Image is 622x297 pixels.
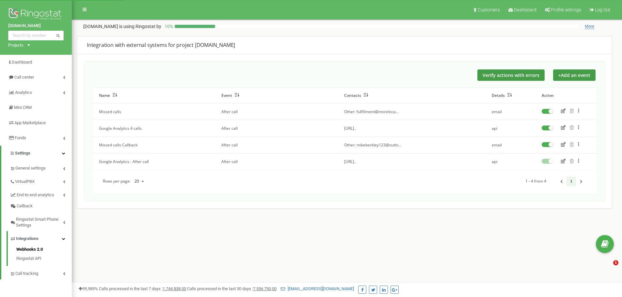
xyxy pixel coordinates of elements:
[92,153,215,170] td: Google Analytics - After call
[8,23,64,29] a: [DOMAIN_NAME]
[344,126,356,131] span: [URL]..
[10,161,72,174] a: General settings
[281,286,354,291] a: [EMAIL_ADDRESS][DOMAIN_NAME]
[514,7,536,12] span: Dashboard
[14,105,32,110] span: Mini CRM
[8,31,64,40] input: Search by number
[103,176,147,186] div: Rows per page:
[10,187,72,201] a: End-to-end analytics
[10,212,72,231] a: Ringostat Smart Phone Settings
[14,120,46,125] span: App Marketplace
[215,153,337,170] td: After call
[566,177,576,186] a: 1
[477,69,545,81] button: Verify actions with errors
[215,137,337,153] td: After call
[92,103,215,120] td: Missed calls
[92,120,215,137] td: Google Analytics 4 calls
[221,93,239,98] button: Event
[15,90,32,95] span: Analytics
[344,159,356,164] span: [URL]..
[1,146,72,161] a: Settings
[14,75,34,80] span: Call center
[15,151,30,156] span: Settings
[600,260,615,276] iframe: Intercom live chat
[8,42,24,48] div: Projects
[99,286,186,291] span: Calls processed in the last 7 days :
[8,7,64,23] img: Ringostat logo
[344,93,368,98] button: Contacts
[344,109,399,114] span: Other: fulfillment@moreloca...
[485,153,535,170] td: api
[15,135,26,140] span: Funds
[551,7,581,12] span: Profile settings
[478,7,500,12] span: Customers
[87,41,602,49] div: Integration with external systems for project [DOMAIN_NAME]
[10,231,72,245] a: Integrations
[92,137,215,153] td: Missed calls Callback
[15,271,38,277] span: Call tracking
[10,200,72,212] a: Callback
[10,174,72,187] a: VirtualPBX
[557,177,586,186] div: Pagination Navigation
[485,103,535,120] td: email
[15,179,35,185] span: VirtualPBX
[525,177,586,186] div: 1 - 4 from 4
[553,69,596,81] button: +Add an event
[344,142,401,148] span: Other: mikeberkley123@outlo...
[17,192,54,198] span: End-to-end analytics
[595,7,611,12] span: Log Out
[485,137,535,153] td: email
[17,203,33,209] span: Callback
[78,286,98,291] span: 99,989%
[16,236,39,242] span: Integrations
[492,93,512,98] button: Details
[215,103,337,120] td: After call
[485,120,535,137] td: api
[135,179,139,183] div: 20
[119,24,161,29] span: is using Ringostat by
[163,286,186,291] u: 1 744 838,00
[99,93,117,98] button: Name
[161,23,175,30] p: 10 %
[585,24,594,29] span: More
[15,165,46,171] span: General settings
[12,60,32,65] span: Dashboard
[253,286,277,291] u: 7 556 750,00
[16,216,63,229] span: Ringostat Smart Phone Settings
[10,266,72,279] a: Call tracking
[613,260,618,265] span: 1
[215,120,337,137] td: After call
[16,246,72,254] a: Webhooks 2.0
[16,254,72,262] a: Ringostat API
[83,23,161,30] p: [DOMAIN_NAME]
[542,93,554,98] button: Active:
[187,286,277,291] span: Calls processed in the last 30 days :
